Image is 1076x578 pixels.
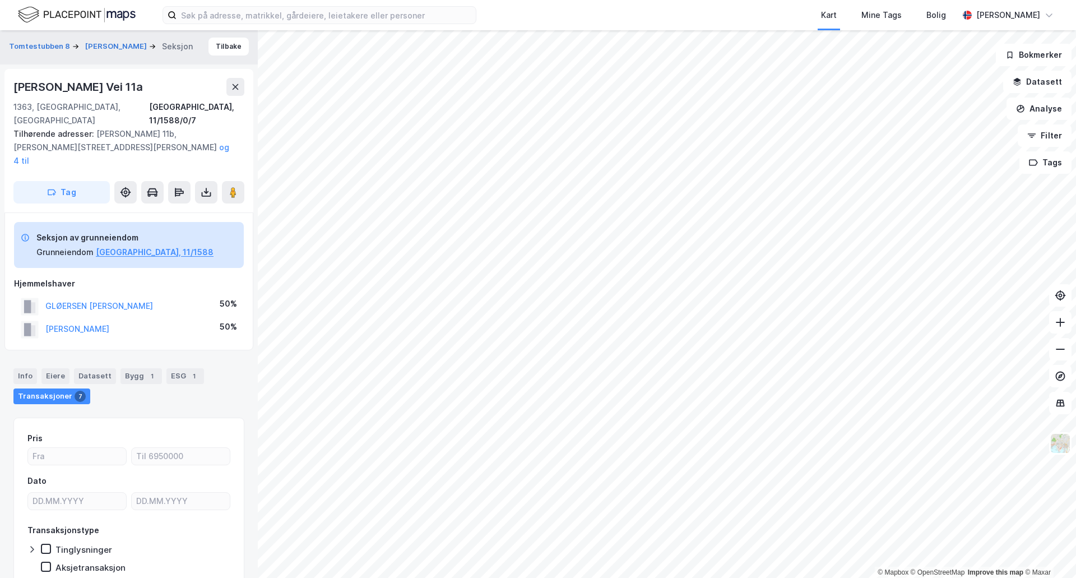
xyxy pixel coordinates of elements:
[1019,151,1072,174] button: Tags
[220,297,237,311] div: 50%
[74,368,116,384] div: Datasett
[1007,98,1072,120] button: Analyse
[13,368,37,384] div: Info
[85,41,149,52] button: [PERSON_NAME]
[996,44,1072,66] button: Bokmerker
[1050,433,1071,454] img: Z
[188,371,200,382] div: 1
[13,129,96,138] span: Tilhørende adresser:
[36,246,94,259] div: Grunneiendom
[41,368,69,384] div: Eiere
[220,320,237,334] div: 50%
[36,231,214,244] div: Seksjon av grunneiendom
[132,493,230,510] input: DD.MM.YYYY
[911,568,965,576] a: OpenStreetMap
[149,100,244,127] div: [GEOGRAPHIC_DATA], 11/1588/0/7
[1018,124,1072,147] button: Filter
[132,448,230,465] input: Til 6950000
[96,246,214,259] button: [GEOGRAPHIC_DATA], 11/1588
[1020,524,1076,578] iframe: Chat Widget
[1003,71,1072,93] button: Datasett
[13,127,235,168] div: [PERSON_NAME] 11b, [PERSON_NAME][STREET_ADDRESS][PERSON_NAME]
[9,41,72,52] button: Tomtestubben 8
[166,368,204,384] div: ESG
[14,277,244,290] div: Hjemmelshaver
[976,8,1040,22] div: [PERSON_NAME]
[821,8,837,22] div: Kart
[13,389,90,404] div: Transaksjoner
[878,568,908,576] a: Mapbox
[926,8,946,22] div: Bolig
[120,368,162,384] div: Bygg
[13,100,149,127] div: 1363, [GEOGRAPHIC_DATA], [GEOGRAPHIC_DATA]
[18,5,136,25] img: logo.f888ab2527a4732fd821a326f86c7f29.svg
[162,40,193,53] div: Seksjon
[55,544,112,555] div: Tinglysninger
[27,524,99,537] div: Transaksjonstype
[27,474,47,488] div: Dato
[208,38,249,56] button: Tilbake
[146,371,157,382] div: 1
[177,7,476,24] input: Søk på adresse, matrikkel, gårdeiere, leietakere eller personer
[75,391,86,402] div: 7
[28,493,126,510] input: DD.MM.YYYY
[28,448,126,465] input: Fra
[861,8,902,22] div: Mine Tags
[55,562,126,573] div: Aksjetransaksjon
[27,432,43,445] div: Pris
[1020,524,1076,578] div: Kontrollprogram for chat
[13,181,110,204] button: Tag
[968,568,1023,576] a: Improve this map
[13,78,145,96] div: [PERSON_NAME] Vei 11a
